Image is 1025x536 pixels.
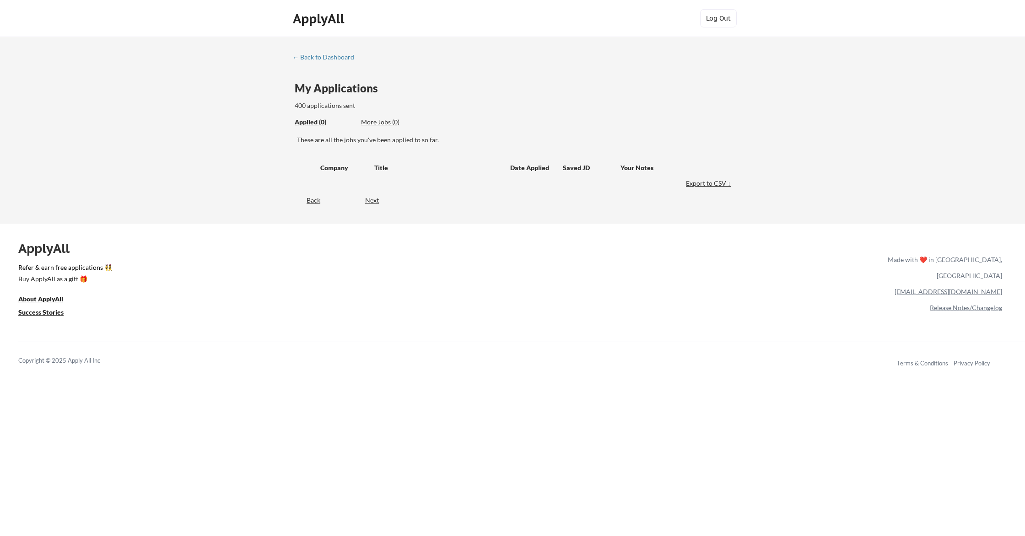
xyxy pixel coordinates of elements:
a: Terms & Conditions [897,359,948,367]
div: Date Applied [510,163,550,172]
a: Buy ApplyAll as a gift 🎁 [18,274,110,285]
div: ApplyAll [293,11,347,27]
div: Back [292,196,320,205]
u: About ApplyAll [18,295,63,303]
a: Refer & earn free applications 👯‍♀️ [18,264,696,274]
div: Applied (0) [295,118,354,127]
a: Release Notes/Changelog [930,304,1002,311]
div: More Jobs (0) [361,118,428,127]
div: Saved JD [563,159,620,176]
a: Privacy Policy [954,359,990,367]
a: Success Stories [18,307,76,319]
div: My Applications [295,83,385,94]
div: ← Back to Dashboard [292,54,361,60]
div: Made with ❤️ in [GEOGRAPHIC_DATA], [GEOGRAPHIC_DATA] [884,252,1002,284]
a: [EMAIL_ADDRESS][DOMAIN_NAME] [895,288,1002,295]
div: Export to CSV ↓ [686,179,733,188]
a: About ApplyAll [18,294,76,306]
div: These are all the jobs you've been applied to so far. [295,118,354,127]
div: Next [365,196,389,205]
u: Success Stories [18,308,64,316]
div: Copyright © 2025 Apply All Inc [18,356,124,365]
div: Your Notes [620,163,725,172]
div: These are all the jobs you've been applied to so far. [297,135,733,145]
div: ApplyAll [18,241,80,256]
div: Company [320,163,366,172]
div: Title [374,163,502,172]
div: 400 applications sent [295,101,472,110]
a: ← Back to Dashboard [292,54,361,63]
div: Buy ApplyAll as a gift 🎁 [18,276,110,282]
button: Log Out [700,9,737,27]
div: These are job applications we think you'd be a good fit for, but couldn't apply you to automatica... [361,118,428,127]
